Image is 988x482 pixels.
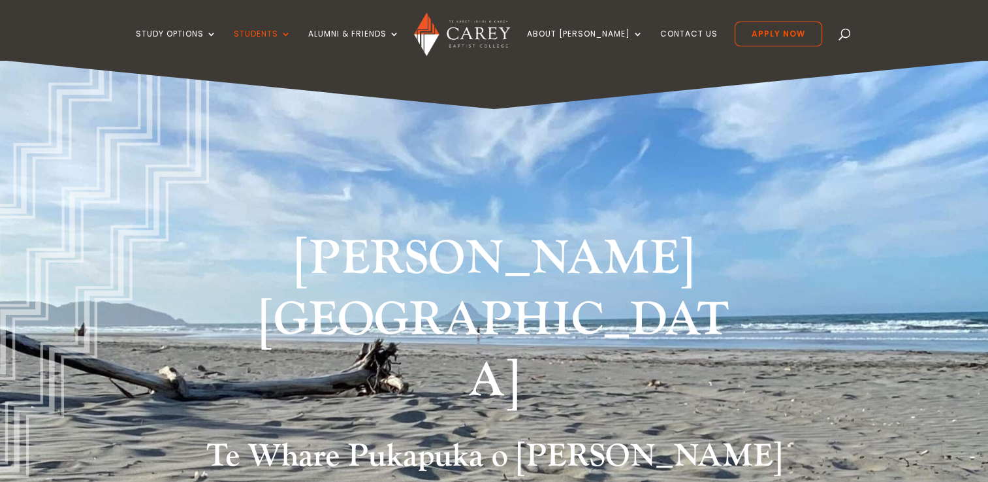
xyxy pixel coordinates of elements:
[142,438,847,482] h2: Te Whare Pukapuka o [PERSON_NAME]
[527,29,643,60] a: About [PERSON_NAME]
[136,29,217,60] a: Study Options
[414,12,510,56] img: Carey Baptist College
[234,29,291,60] a: Students
[249,229,739,419] h1: [PERSON_NAME][GEOGRAPHIC_DATA]
[660,29,718,60] a: Contact Us
[308,29,400,60] a: Alumni & Friends
[735,22,822,46] a: Apply Now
